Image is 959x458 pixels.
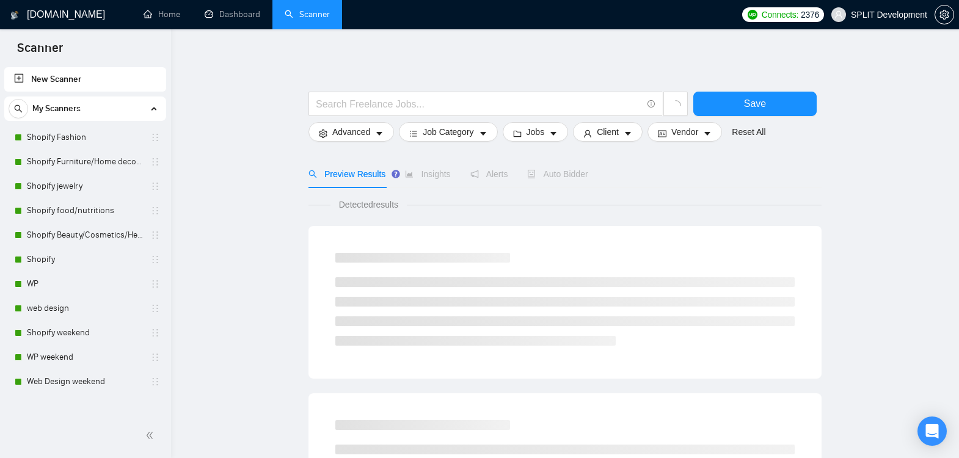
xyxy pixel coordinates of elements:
[32,96,81,121] span: My Scanners
[409,129,418,138] span: bars
[285,9,330,20] a: searchScanner
[27,345,143,369] a: WP weekend
[27,296,143,321] a: web design
[834,10,843,19] span: user
[150,230,160,240] span: holder
[27,272,143,296] a: WP
[597,125,619,139] span: Client
[470,169,508,179] span: Alerts
[27,150,143,174] a: Shopify Furniture/Home decore
[513,129,522,138] span: folder
[9,104,27,113] span: search
[405,170,414,178] span: area-chart
[27,247,143,272] a: Shopify
[390,169,401,180] div: Tooltip anchor
[748,10,757,20] img: upwork-logo.png
[935,5,954,24] button: setting
[308,169,385,179] span: Preview Results
[150,157,160,167] span: holder
[624,129,632,138] span: caret-down
[150,352,160,362] span: holder
[527,125,545,139] span: Jobs
[405,169,450,179] span: Insights
[150,377,160,387] span: holder
[470,170,479,178] span: notification
[423,125,473,139] span: Job Category
[145,429,158,442] span: double-left
[4,67,166,92] li: New Scanner
[308,170,317,178] span: search
[647,100,655,108] span: info-circle
[14,67,156,92] a: New Scanner
[10,5,19,25] img: logo
[150,206,160,216] span: holder
[150,133,160,142] span: holder
[150,304,160,313] span: holder
[573,122,643,142] button: userClientcaret-down
[479,129,487,138] span: caret-down
[330,198,407,211] span: Detected results
[917,416,947,446] div: Open Intercom Messenger
[658,129,666,138] span: idcard
[762,8,798,21] span: Connects:
[27,321,143,345] a: Shopify weekend
[150,181,160,191] span: holder
[7,39,73,65] span: Scanner
[527,169,588,179] span: Auto Bidder
[150,255,160,264] span: holder
[935,10,954,20] span: setting
[144,9,180,20] a: homeHome
[150,328,160,338] span: holder
[549,129,558,138] span: caret-down
[205,9,260,20] a: dashboardDashboard
[801,8,819,21] span: 2376
[935,10,954,20] a: setting
[27,125,143,150] a: Shopify Fashion
[332,125,370,139] span: Advanced
[671,125,698,139] span: Vendor
[9,99,28,118] button: search
[527,170,536,178] span: robot
[583,129,592,138] span: user
[744,96,766,111] span: Save
[27,174,143,198] a: Shopify jewelry
[647,122,722,142] button: idcardVendorcaret-down
[150,279,160,289] span: holder
[670,100,681,111] span: loading
[27,369,143,394] a: Web Design weekend
[375,129,384,138] span: caret-down
[27,223,143,247] a: Shopify Beauty/Cosmetics/Health
[399,122,497,142] button: barsJob Categorycaret-down
[319,129,327,138] span: setting
[693,92,817,116] button: Save
[27,198,143,223] a: Shopify food/nutritions
[703,129,712,138] span: caret-down
[503,122,569,142] button: folderJobscaret-down
[4,96,166,394] li: My Scanners
[308,122,394,142] button: settingAdvancedcaret-down
[316,96,642,112] input: Search Freelance Jobs...
[732,125,765,139] a: Reset All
